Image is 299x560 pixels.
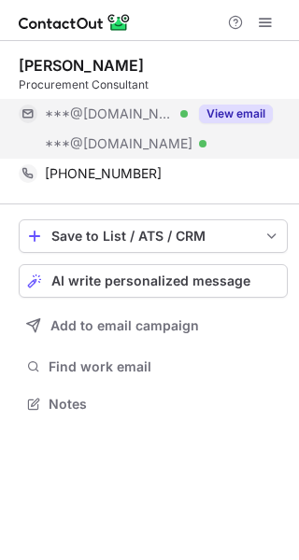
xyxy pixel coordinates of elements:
div: [PERSON_NAME] [19,56,144,75]
div: Procurement Consultant [19,77,288,93]
span: [PHONE_NUMBER] [45,165,162,182]
span: Find work email [49,358,280,375]
div: Save to List / ATS / CRM [51,229,255,244]
img: ContactOut v5.3.10 [19,11,131,34]
button: Reveal Button [199,105,273,123]
button: save-profile-one-click [19,219,288,253]
button: Find work email [19,354,288,380]
span: ***@[DOMAIN_NAME] [45,135,192,152]
span: AI write personalized message [51,273,250,288]
span: Add to email campaign [50,318,199,333]
span: Notes [49,396,280,413]
button: Notes [19,391,288,417]
button: Add to email campaign [19,309,288,343]
button: AI write personalized message [19,264,288,298]
span: ***@[DOMAIN_NAME] [45,105,174,122]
